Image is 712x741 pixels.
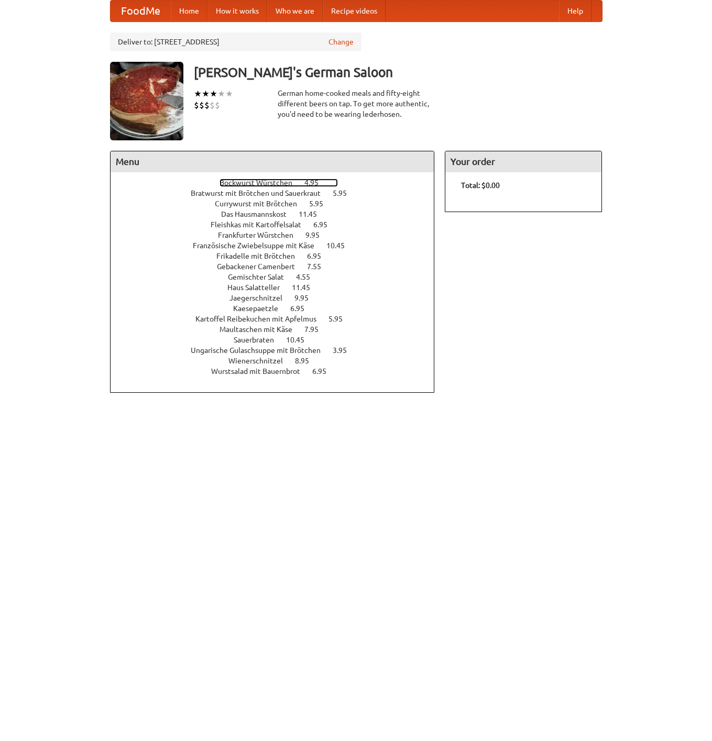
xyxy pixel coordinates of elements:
span: Das Hausmannskost [221,210,297,218]
li: $ [204,99,210,111]
span: 7.55 [307,262,332,271]
h4: Menu [111,151,434,172]
a: Französische Zwiebelsuppe mit Käse 10.45 [193,241,364,250]
span: Ungarische Gulaschsuppe mit Brötchen [191,346,331,355]
span: Currywurst mit Brötchen [215,200,308,208]
span: Sauerbraten [234,336,284,344]
li: ★ [194,88,202,99]
span: 6.95 [312,367,337,375]
a: Maultaschen mit Käse 7.95 [220,325,338,334]
h4: Your order [445,151,601,172]
span: 7.95 [304,325,329,334]
span: Fleishkas mit Kartoffelsalat [211,220,312,229]
a: Wienerschnitzel 8.95 [228,357,328,365]
span: 9.95 [305,231,330,239]
a: How it works [207,1,267,21]
li: $ [199,99,204,111]
span: Gebackener Camenbert [217,262,305,271]
li: ★ [225,88,233,99]
span: 10.45 [286,336,315,344]
a: Das Hausmannskost 11.45 [221,210,336,218]
div: German home-cooked meals and fifty-eight different beers on tap. To get more authentic, you'd nee... [278,88,435,119]
li: $ [210,99,215,111]
span: 6.95 [290,304,315,313]
li: ★ [210,88,217,99]
b: Total: $0.00 [461,181,500,190]
li: ★ [202,88,210,99]
span: 6.95 [313,220,338,229]
span: Maultaschen mit Käse [220,325,303,334]
span: 4.55 [296,273,321,281]
a: Who we are [267,1,323,21]
a: Gemischter Salat 4.55 [228,273,330,281]
a: Change [328,37,354,47]
span: Haus Salatteller [227,283,290,292]
img: angular.jpg [110,62,183,140]
span: 8.95 [295,357,320,365]
a: Recipe videos [323,1,386,21]
a: Gebackener Camenbert 7.55 [217,262,341,271]
span: Gemischter Salat [228,273,294,281]
a: Haus Salatteller 11.45 [227,283,330,292]
span: 4.95 [304,179,329,187]
span: Frikadelle mit Brötchen [216,252,305,260]
span: 5.95 [328,315,353,323]
a: Frikadelle mit Brötchen 6.95 [216,252,341,260]
span: 11.45 [292,283,321,292]
a: Frankfurter Würstchen 9.95 [218,231,339,239]
li: $ [194,99,199,111]
a: Kaesepaetzle 6.95 [233,304,324,313]
a: Currywurst mit Brötchen 5.95 [215,200,343,208]
a: Ungarische Gulaschsuppe mit Brötchen 3.95 [191,346,366,355]
span: Bockwurst Würstchen [220,179,303,187]
h3: [PERSON_NAME]'s German Saloon [194,62,603,83]
span: Wienerschnitzel [228,357,293,365]
span: Jaegerschnitzel [229,294,293,302]
span: Wurstsalad mit Bauernbrot [211,367,311,375]
a: FoodMe [111,1,171,21]
span: 3.95 [333,346,357,355]
span: 10.45 [326,241,355,250]
a: Home [171,1,207,21]
span: Französische Zwiebelsuppe mit Käse [193,241,325,250]
a: Fleishkas mit Kartoffelsalat 6.95 [211,220,347,229]
li: $ [215,99,220,111]
div: Deliver to: [STREET_ADDRESS] [110,32,362,51]
span: Kartoffel Reibekuchen mit Apfelmus [195,315,327,323]
span: Bratwurst mit Brötchen und Sauerkraut [191,189,331,197]
a: Help [559,1,591,21]
span: 5.95 [309,200,334,208]
a: Kartoffel Reibekuchen mit Apfelmus 5.95 [195,315,362,323]
a: Sauerbraten 10.45 [234,336,324,344]
a: Bockwurst Würstchen 4.95 [220,179,338,187]
span: 6.95 [307,252,332,260]
span: 5.95 [333,189,357,197]
a: Bratwurst mit Brötchen und Sauerkraut 5.95 [191,189,366,197]
span: Kaesepaetzle [233,304,289,313]
a: Jaegerschnitzel 9.95 [229,294,328,302]
span: 9.95 [294,294,319,302]
span: 11.45 [299,210,327,218]
span: Frankfurter Würstchen [218,231,304,239]
a: Wurstsalad mit Bauernbrot 6.95 [211,367,346,375]
li: ★ [217,88,225,99]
